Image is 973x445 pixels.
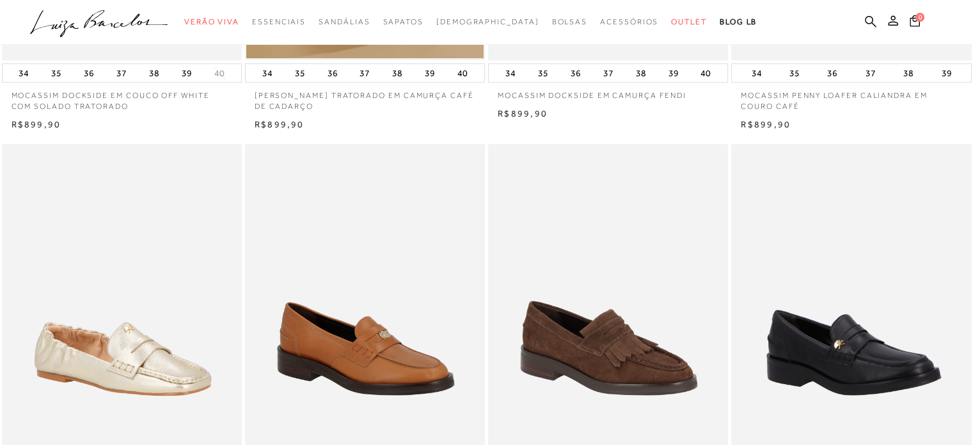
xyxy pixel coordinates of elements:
span: R$899,90 [255,119,305,129]
button: 40 [454,64,471,82]
a: categoryNavScreenReaderText [252,10,306,34]
button: 35 [534,64,552,82]
span: R$899,90 [498,108,548,118]
button: 34 [258,64,276,82]
span: 0 [915,13,924,22]
span: Verão Viva [184,17,239,26]
a: categoryNavScreenReaderText [600,10,658,34]
button: 34 [502,64,519,82]
button: 35 [47,64,65,82]
button: 40 [697,64,715,82]
a: categoryNavScreenReaderText [184,10,239,34]
a: noSubCategoriesText [436,10,539,34]
button: 38 [899,64,917,82]
a: MOCASSIM DOCKSIDE EM CAMURÇA FENDI [488,83,728,101]
span: Bolsas [551,17,587,26]
button: 34 [747,64,765,82]
button: 38 [388,64,406,82]
a: [PERSON_NAME] TRATORADO EM CAMURÇA CAFÉ DE CADARÇO [245,83,485,112]
button: 37 [356,64,374,82]
a: categoryNavScreenReaderText [671,10,707,34]
button: 38 [632,64,650,82]
a: BLOG LB [720,10,757,34]
button: 37 [599,64,617,82]
button: 36 [567,64,585,82]
button: 35 [786,64,803,82]
button: 36 [823,64,841,82]
button: 36 [80,64,98,82]
button: 35 [291,64,309,82]
a: MOCASSIM PENNY LOAFER CALIANDRA EM COURO CAFÉ [731,83,971,112]
button: 0 [906,14,924,31]
span: Sandálias [319,17,370,26]
button: 39 [421,64,439,82]
button: 39 [178,64,196,82]
button: 39 [937,64,955,82]
button: 36 [323,64,341,82]
button: 37 [862,64,880,82]
button: 40 [210,67,228,79]
button: 39 [664,64,682,82]
a: categoryNavScreenReaderText [319,10,370,34]
span: Acessórios [600,17,658,26]
span: Outlet [671,17,707,26]
button: 38 [145,64,163,82]
span: R$899,90 [741,119,791,129]
span: Sapatos [383,17,423,26]
button: 34 [15,64,33,82]
button: 37 [113,64,131,82]
a: categoryNavScreenReaderText [551,10,587,34]
span: [DEMOGRAPHIC_DATA] [436,17,539,26]
a: MOCASSIM DOCKSIDE EM COUCO OFF WHITE COM SOLADO TRATORADO [2,83,242,112]
span: R$899,90 [12,119,61,129]
a: categoryNavScreenReaderText [383,10,423,34]
span: BLOG LB [720,17,757,26]
span: Essenciais [252,17,306,26]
